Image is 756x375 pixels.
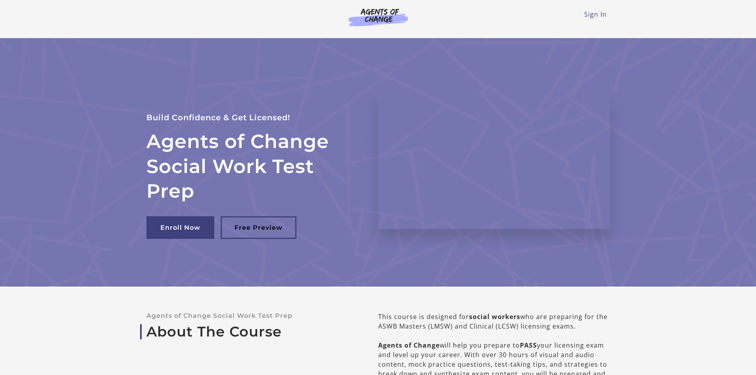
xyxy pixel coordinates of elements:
b: social workers [469,312,520,321]
img: Agents of Change Logo [340,8,416,26]
a: Free Preview [221,216,296,239]
p: Build Confidence & Get Licensed! [146,111,359,124]
h2: Agents of Change Social Work Test Prep [146,129,359,203]
b: PASS [520,341,537,350]
a: Enroll Now [146,216,214,239]
p: Agents of Change Social Work Test Prep [146,312,353,319]
a: About The Course [146,323,353,340]
a: Sign In [584,10,607,19]
b: Agents of Change [378,341,440,350]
